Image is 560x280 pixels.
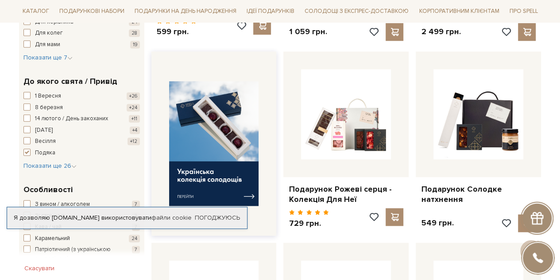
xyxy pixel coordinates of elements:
img: banner [169,81,259,206]
span: 28 [129,29,140,37]
span: З вином / алкоголем [35,200,90,209]
a: Подарунок Солодке натхнення [421,184,536,205]
a: Солодощі з експрес-доставкою [301,4,412,19]
p: 729 грн. [289,218,329,229]
span: Про Spell [506,4,541,18]
button: Весілля +12 [23,137,140,146]
a: файли cookie [151,214,192,221]
button: Карамельний 24 [23,234,140,243]
span: Весілля [35,137,56,146]
span: 14 лютого / День закоханих [35,114,108,123]
div: Я дозволяю [DOMAIN_NAME] використовувати [7,214,247,222]
span: 8 березня [35,103,63,112]
p: 549 грн. [421,218,453,228]
span: +11 [129,115,140,122]
button: Показати ще 7 [23,53,73,62]
a: Подарунок Рожеві серця - Колекція Для Неї [289,184,403,205]
span: До якого свята / Привід [23,75,117,87]
p: 2 499 грн. [421,27,460,37]
span: Показати ще 26 [23,162,77,170]
button: З вином / алкоголем 7 [23,200,140,209]
button: Для колег 28 [23,29,140,38]
button: 1 Вересня +26 [23,92,140,101]
span: Для колег [35,29,63,38]
span: +12 [127,138,140,145]
span: Подяка [35,149,55,158]
p: 1 059 грн. [289,27,327,37]
button: 14 лютого / День закоханих +11 [23,114,140,123]
button: Скасувати [19,261,60,276]
a: Корпоративним клієнтам [415,4,502,19]
span: 19 [130,41,140,48]
button: 8 березня +24 [23,103,140,112]
button: Подяка [23,149,140,158]
button: Патріотичний (з українською символікою) 7 [23,245,140,263]
span: 24 [129,235,140,242]
span: +24 [127,104,140,111]
span: Патріотичний (з українською символікою) [35,245,116,263]
p: 599 грн. [157,27,197,37]
span: Для мами [35,40,60,49]
span: 24 [129,18,140,26]
a: Погоджуюсь [195,214,240,222]
span: 7 [132,246,140,253]
span: Показати ще 7 [23,54,73,61]
span: 7 [132,201,140,208]
span: +4 [130,126,140,134]
button: Показати ще 26 [23,162,77,170]
span: Карамельний [35,234,70,243]
span: 1 Вересня [35,92,61,101]
span: Особливості [23,184,73,196]
span: Ідеї подарунків [243,4,298,18]
span: [DATE] [35,126,53,135]
span: +26 [127,92,140,100]
span: Подарункові набори [56,4,128,18]
span: Каталог [19,4,53,18]
span: Подарунки на День народження [131,4,240,18]
button: [DATE] +4 [23,126,140,135]
button: Для мами 19 [23,40,140,49]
